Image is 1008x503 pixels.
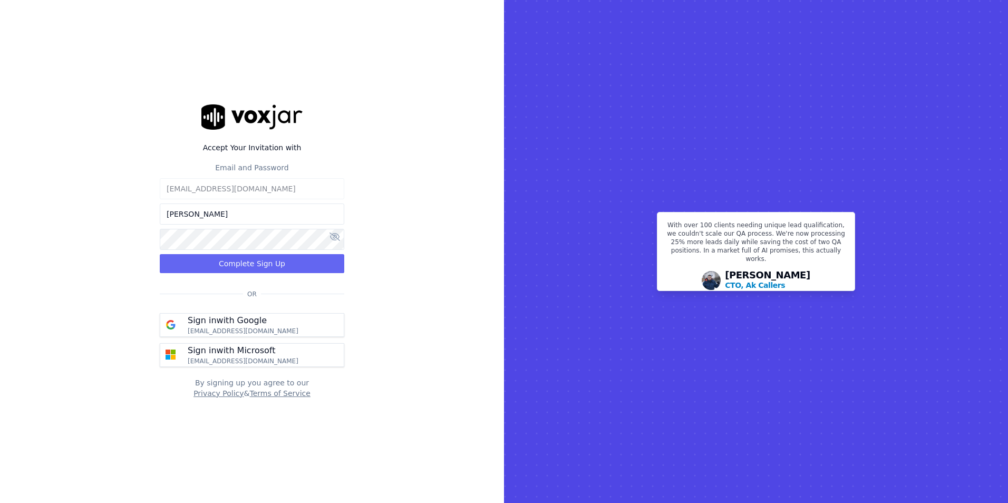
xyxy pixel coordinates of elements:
[188,327,298,335] p: [EMAIL_ADDRESS][DOMAIN_NAME]
[188,344,275,357] p: Sign in with Microsoft
[725,270,810,291] div: [PERSON_NAME]
[160,314,181,335] img: google Sign in button
[702,271,721,290] img: Avatar
[160,254,344,273] button: Complete Sign Up
[188,357,298,365] p: [EMAIL_ADDRESS][DOMAIN_NAME]
[188,314,267,327] p: Sign in with Google
[215,163,288,172] label: Email and Password
[160,344,181,365] img: microsoft Sign in button
[243,290,261,298] span: Or
[160,378,344,399] div: By signing up you agree to our &
[160,142,344,153] label: Accept Your Invitation with
[725,280,785,291] p: CTO, Ak Callers
[160,313,344,337] button: Sign inwith Google [EMAIL_ADDRESS][DOMAIN_NAME]
[160,178,344,199] input: Email
[201,104,303,129] img: logo
[160,204,344,225] input: Name
[193,388,244,399] button: Privacy Policy
[664,221,848,267] p: With over 100 clients needing unique lead qualification, we couldn't scale our QA process. We're ...
[160,343,344,367] button: Sign inwith Microsoft [EMAIL_ADDRESS][DOMAIN_NAME]
[249,388,310,399] button: Terms of Service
